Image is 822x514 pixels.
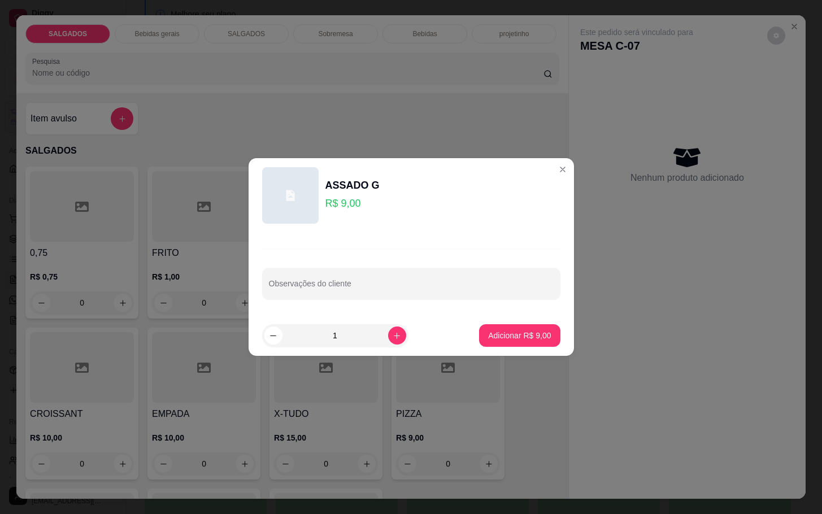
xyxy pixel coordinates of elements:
[554,160,572,178] button: Close
[325,177,380,193] div: ASSADO G
[388,326,406,345] button: increase-product-quantity
[479,324,560,347] button: Adicionar R$ 9,00
[488,330,551,341] p: Adicionar R$ 9,00
[325,195,380,211] p: R$ 9,00
[264,326,282,345] button: decrease-product-quantity
[269,282,554,294] input: Observações do cliente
